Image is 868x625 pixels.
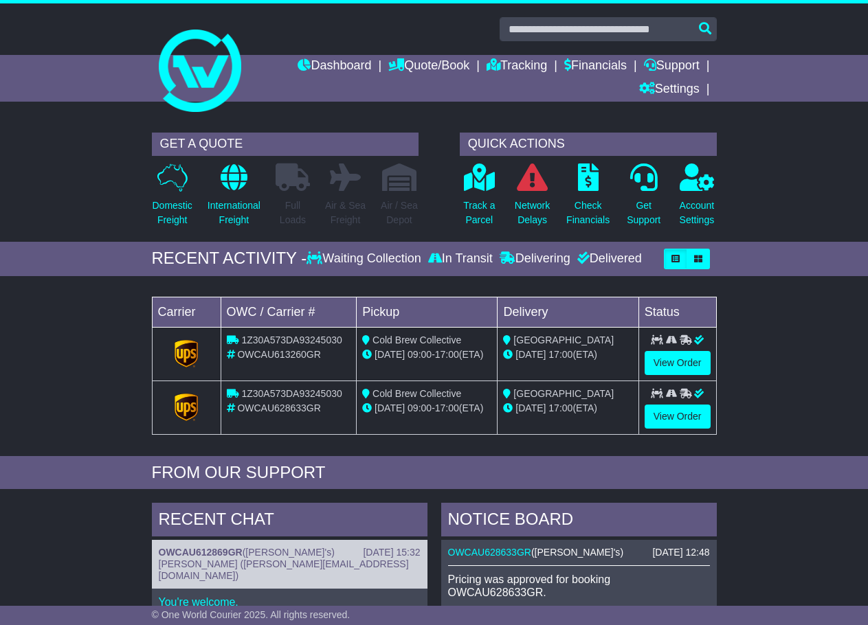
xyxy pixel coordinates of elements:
span: [GEOGRAPHIC_DATA] [513,388,614,399]
span: [DATE] [515,349,546,360]
span: [PERSON_NAME] ([PERSON_NAME][EMAIL_ADDRESS][DOMAIN_NAME]) [159,558,409,581]
div: [DATE] 12:48 [652,547,709,558]
a: OWCAU628633GR [448,547,531,558]
span: © One World Courier 2025. All rights reserved. [152,609,350,620]
div: GET A QUOTE [152,133,419,156]
a: Settings [639,78,700,102]
p: Full Loads [276,198,310,227]
td: OWC / Carrier # [221,297,357,327]
span: Cold Brew Collective [372,388,461,399]
td: Carrier [152,297,221,327]
a: InternationalFreight [207,163,261,235]
p: Air & Sea Freight [325,198,366,227]
span: [DATE] [375,402,405,413]
a: View Order [645,405,711,429]
span: [GEOGRAPHIC_DATA] [513,334,614,345]
a: DomesticFreight [152,163,193,235]
span: 17:00 [548,402,572,413]
span: Cold Brew Collective [372,334,461,345]
span: 09:00 [408,349,432,360]
a: Dashboard [298,55,371,78]
a: OWCAU612869GR [159,547,243,558]
p: Track a Parcel [463,198,495,227]
div: ( ) [159,547,421,558]
div: FROM OUR SUPPORT [152,463,717,483]
span: 1Z30A573DA93245030 [241,334,342,345]
a: View Order [645,351,711,375]
a: CheckFinancials [566,163,610,235]
a: Tracking [487,55,547,78]
span: OWCAU628633GR [237,402,320,413]
p: Domestic Freight [153,198,192,227]
p: Get Support [627,198,660,227]
div: (ETA) [503,348,632,362]
span: 17:00 [435,349,459,360]
a: Financials [564,55,627,78]
div: - (ETA) [362,348,491,362]
div: - (ETA) [362,401,491,416]
span: [PERSON_NAME]'s [245,547,331,558]
a: Support [644,55,700,78]
div: Delivering [496,251,574,266]
p: Pricing was approved for booking OWCAU628633GR. [448,573,710,599]
p: Check Financials [566,198,610,227]
a: AccountSettings [679,163,715,235]
p: International Freight [208,198,260,227]
td: Pickup [357,297,498,327]
span: [DATE] [515,402,546,413]
a: NetworkDelays [514,163,550,235]
div: Delivered [574,251,642,266]
div: In Transit [425,251,496,266]
span: OWCAU613260GR [237,349,320,360]
p: Account Settings [680,198,715,227]
span: 1Z30A573DA93245030 [241,388,342,399]
td: Status [638,297,716,327]
div: (ETA) [503,401,632,416]
span: 17:00 [435,402,459,413]
a: Quote/Book [388,55,469,78]
div: QUICK ACTIONS [460,133,717,156]
span: [DATE] [375,349,405,360]
p: Air / Sea Depot [381,198,418,227]
div: RECENT ACTIVITY - [152,249,307,269]
span: [PERSON_NAME]'s [535,547,621,558]
div: RECENT CHAT [152,503,427,540]
span: 17:00 [548,349,572,360]
img: GetCarrierServiceLogo [175,340,198,367]
td: Delivery [498,297,638,327]
a: GetSupport [626,163,661,235]
a: Track aParcel [463,163,496,235]
div: Waiting Collection [307,251,424,266]
img: GetCarrierServiceLogo [175,394,198,421]
p: Network Delays [515,198,550,227]
div: [DATE] 15:32 [363,547,420,558]
span: 09:00 [408,402,432,413]
div: NOTICE BOARD [441,503,717,540]
div: ( ) [448,547,710,558]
